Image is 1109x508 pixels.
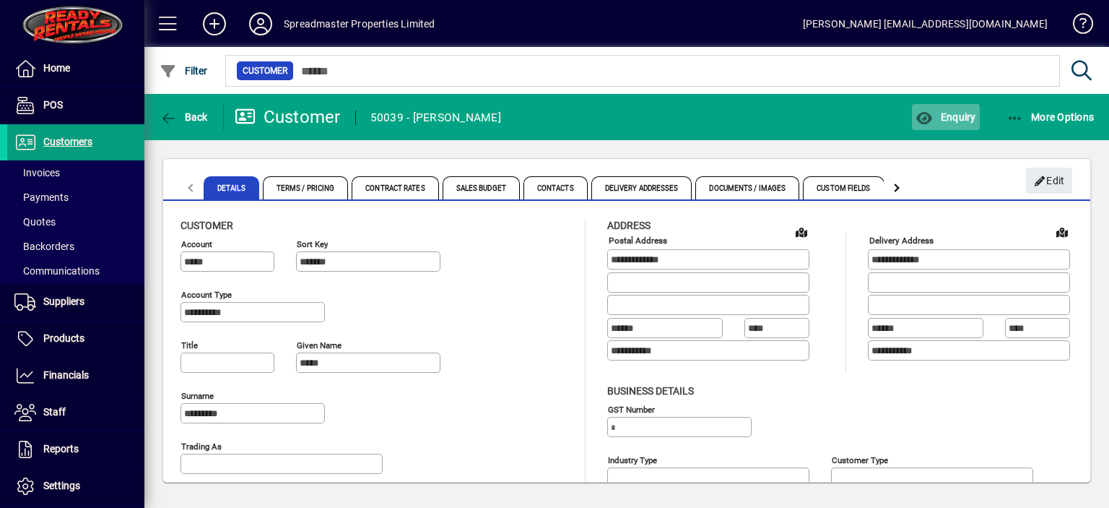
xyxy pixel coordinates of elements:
[7,210,144,234] a: Quotes
[191,11,238,37] button: Add
[7,431,144,468] a: Reports
[43,406,66,418] span: Staff
[7,284,144,320] a: Suppliers
[7,358,144,394] a: Financials
[695,176,799,199] span: Documents / Images
[14,216,56,228] span: Quotes
[181,442,222,452] mat-label: Trading as
[238,11,284,37] button: Profile
[43,62,70,74] span: Home
[7,395,144,431] a: Staff
[243,64,287,78] span: Customer
[160,111,208,123] span: Back
[803,12,1048,35] div: [PERSON_NAME] [EMAIL_ADDRESS][DOMAIN_NAME]
[43,99,63,111] span: POS
[7,468,144,504] a: Settings
[14,191,69,203] span: Payments
[608,404,655,414] mat-label: GST Number
[1034,169,1065,193] span: Edit
[832,455,888,465] mat-label: Customer type
[591,176,692,199] span: Delivery Addresses
[43,332,84,344] span: Products
[523,176,588,199] span: Contacts
[297,239,328,249] mat-label: Sort key
[181,220,233,231] span: Customer
[7,87,144,124] a: POS
[156,58,212,84] button: Filter
[144,104,224,130] app-page-header-button: Back
[7,51,144,87] a: Home
[181,290,232,300] mat-label: Account Type
[160,65,208,77] span: Filter
[14,265,100,277] span: Communications
[803,176,884,199] span: Custom Fields
[370,106,501,129] div: 50039 - [PERSON_NAME]
[181,239,212,249] mat-label: Account
[43,480,80,491] span: Settings
[204,176,259,199] span: Details
[1003,104,1098,130] button: More Options
[284,12,435,35] div: Spreadmaster Properties Limited
[1006,111,1095,123] span: More Options
[1062,3,1091,50] a: Knowledge Base
[1051,220,1074,244] a: View on map
[14,241,74,252] span: Backorders
[7,185,144,210] a: Payments
[263,176,349,199] span: Terms / Pricing
[181,340,198,350] mat-label: Title
[607,385,694,397] span: Business details
[43,369,89,381] span: Financials
[352,176,438,199] span: Contract Rates
[7,321,144,357] a: Products
[235,106,341,129] div: Customer
[14,167,60,178] span: Invoices
[7,234,144,259] a: Backorders
[181,391,214,401] mat-label: Surname
[608,455,657,465] mat-label: Industry type
[43,296,84,307] span: Suppliers
[7,259,144,283] a: Communications
[912,104,979,130] button: Enquiry
[43,443,79,455] span: Reports
[916,111,975,123] span: Enquiry
[297,340,342,350] mat-label: Given name
[43,136,92,147] span: Customers
[443,176,520,199] span: Sales Budget
[1026,168,1072,194] button: Edit
[790,220,813,244] a: View on map
[156,104,212,130] button: Back
[607,220,651,231] span: Address
[7,160,144,185] a: Invoices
